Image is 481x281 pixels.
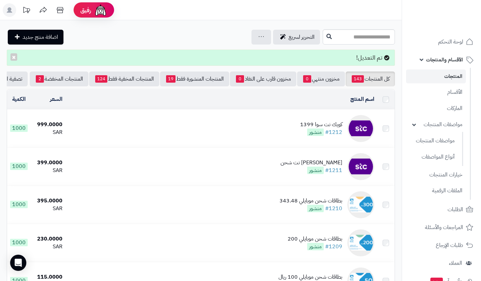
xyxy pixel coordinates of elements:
[10,239,28,246] span: 1000
[10,124,28,132] span: 1000
[23,33,58,41] span: اضافة منتج جديد
[307,243,324,250] span: منشور
[36,75,44,83] span: 2
[33,121,62,129] div: 999.0000
[307,167,324,174] span: منشور
[33,205,62,213] div: SAR
[406,168,466,182] a: خيارات المنتجات
[18,3,35,19] a: تحديثات المنصة
[406,34,477,50] a: لوحة التحكم
[33,129,62,136] div: SAR
[449,258,462,268] span: العملاء
[230,72,296,86] a: مخزون قارب على النفاذ0
[438,37,463,47] span: لوحة التحكم
[325,204,342,213] a: #1210
[406,134,458,148] a: مواصفات المنتجات
[350,95,374,103] a: اسم المنتج
[346,72,395,86] a: كل المنتجات143
[236,75,244,83] span: 0
[95,75,107,83] span: 124
[33,235,62,243] div: 230.0000
[7,50,395,66] div: تم التعديل!
[12,95,26,103] a: الكمية
[50,95,62,103] a: السعر
[160,72,229,86] a: المنتجات المنشورة فقط19
[303,75,311,83] span: 0
[80,6,91,14] span: رفيق
[347,153,374,180] img: سوا كويك نت شحن
[406,150,458,164] a: أنواع المواصفات
[166,75,176,83] span: 19
[33,167,62,174] div: SAR
[426,55,463,64] span: الأقسام والمنتجات
[10,163,28,170] span: 1000
[406,219,477,235] a: المراجعات والأسئلة
[425,223,463,232] span: المراجعات والأسئلة
[10,255,26,271] div: Open Intercom Messenger
[94,3,107,17] img: ai-face.png
[406,85,466,100] a: الأقسام
[436,241,463,250] span: طلبات الإرجاع
[89,72,159,86] a: المنتجات المخفية فقط124
[289,33,315,41] span: التحرير لسريع
[352,75,364,83] span: 143
[347,115,374,142] img: كويك نت سوا 1399
[406,237,477,253] a: طلبات الإرجاع
[406,69,466,83] a: المنتجات
[448,205,463,214] span: الطلبات
[30,72,88,86] a: المنتجات المخفضة2
[280,159,342,167] div: [PERSON_NAME] نت شحن
[33,243,62,251] div: SAR
[406,184,466,198] a: الملفات الرقمية
[325,166,342,174] a: #1211
[325,243,342,251] a: #1209
[33,197,62,205] div: 395.0000
[33,159,62,167] div: 399.0000
[279,197,342,205] div: بطاقات شحن موبايلي 343.48
[307,205,324,212] span: منشور
[273,30,320,45] a: التحرير لسريع
[33,273,62,281] div: 115.0000
[8,30,63,45] a: اضافة منتج جديد
[297,72,345,86] a: مخزون منتهي0
[406,255,477,271] a: العملاء
[10,53,17,61] button: ×
[288,235,342,243] div: بطاقات شحن موبايلي 200
[406,201,477,218] a: الطلبات
[307,129,324,136] span: منشور
[300,121,342,129] div: كويك نت سوا 1399
[347,191,374,218] img: بطاقات شحن موبايلي 343.48
[10,201,28,208] span: 1000
[325,128,342,136] a: #1212
[347,229,374,256] img: بطاقات شحن موبايلي 200
[406,117,466,132] a: مواصفات المنتجات
[278,273,342,281] div: بطاقات شحن موبايلي 100 ريال
[406,101,466,116] a: الماركات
